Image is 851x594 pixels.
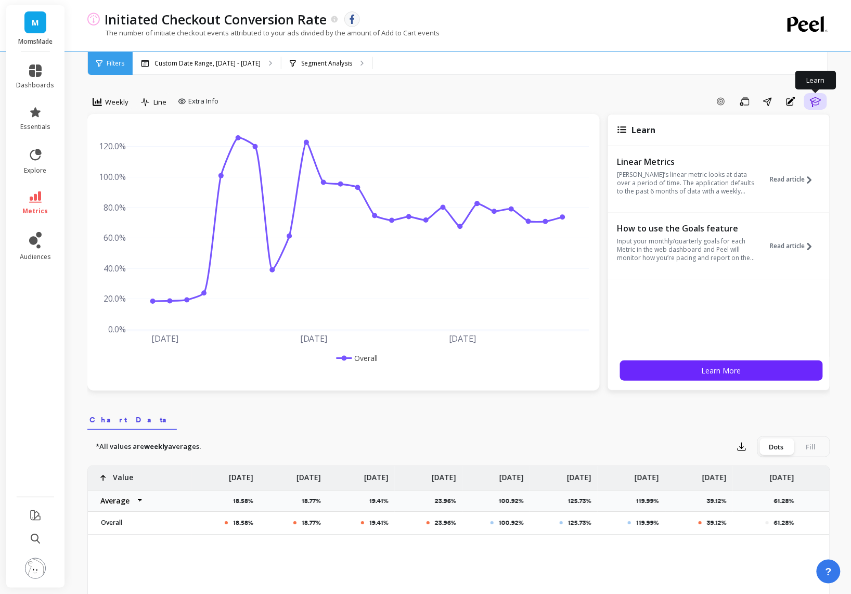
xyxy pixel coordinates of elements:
[707,497,733,505] p: 39.12%
[632,124,656,136] span: Learn
[804,93,827,110] button: Learn
[144,442,168,451] strong: weekly
[369,497,395,505] p: 19.41%
[20,123,50,131] span: essentials
[154,59,261,68] p: Custom Date Range, [DATE] - [DATE]
[188,96,218,107] span: Extra Info
[817,560,841,584] button: ?
[229,466,253,483] p: [DATE]
[617,237,760,262] p: Input your monthly/quarterly goals for each Metric in the web dashboard and Peel will monitor how...
[617,157,760,167] p: Linear Metrics
[435,497,462,505] p: 23.96%
[32,17,39,29] span: M
[499,519,524,527] p: 100.92%
[568,497,598,505] p: 125.73%
[302,519,321,527] p: 18.77%
[24,166,47,175] span: explore
[770,466,794,483] p: [DATE]
[87,406,830,430] nav: Tabs
[23,207,48,215] span: metrics
[636,497,665,505] p: 119.99%
[364,466,389,483] p: [DATE]
[233,519,253,527] p: 18.58%
[17,37,55,46] p: MomsMade
[707,519,727,527] p: 39.12%
[105,10,327,28] p: Initiated Checkout Conversion Rate
[233,497,260,505] p: 18.58%
[702,466,727,483] p: [DATE]
[302,497,327,505] p: 18.77%
[301,59,352,68] p: Segment Analysis
[759,438,794,455] div: Dots
[369,519,389,527] p: 19.41%
[95,519,186,527] p: Overall
[296,466,321,483] p: [DATE]
[702,366,741,376] span: Learn More
[113,466,133,483] p: Value
[89,415,175,425] span: Chart Data
[620,360,823,381] button: Learn More
[20,253,51,261] span: audiences
[567,466,591,483] p: [DATE]
[153,97,166,107] span: Line
[568,519,591,527] p: 125.73%
[435,519,456,527] p: 23.96%
[774,519,794,527] p: 61.28%
[617,171,760,196] p: [PERSON_NAME]’s linear metric looks at data over a period of time. The application defaults to th...
[107,59,124,68] span: Filters
[770,175,805,184] span: Read article
[87,12,100,25] img: header icon
[499,466,524,483] p: [DATE]
[635,466,659,483] p: [DATE]
[17,81,55,89] span: dashboards
[617,223,760,234] p: How to use the Goals feature
[770,156,820,203] button: Read article
[105,97,128,107] span: Weekly
[499,497,530,505] p: 100.92%
[774,497,801,505] p: 61.28%
[25,558,46,579] img: profile picture
[770,242,805,250] span: Read article
[826,564,832,579] span: ?
[96,442,201,452] p: *All values are averages.
[87,28,440,37] p: The number of initiate checkout events attributed to your ads divided by the amount of Add to Car...
[347,15,357,24] img: api.fb.svg
[770,222,820,270] button: Read article
[636,519,659,527] p: 119.99%
[794,438,828,455] div: Fill
[432,466,456,483] p: [DATE]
